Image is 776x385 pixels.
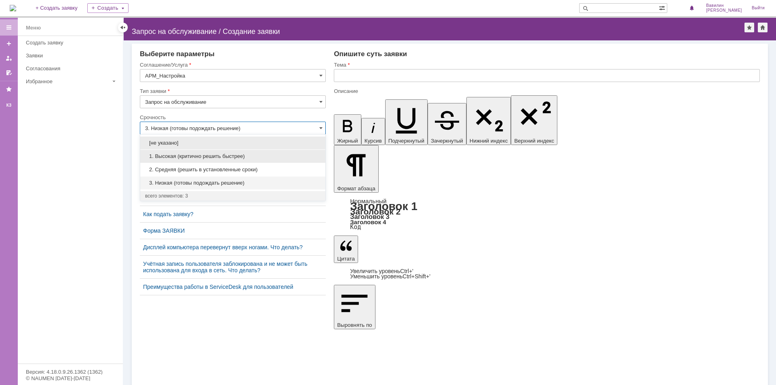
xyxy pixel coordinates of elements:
div: Описание [334,88,758,94]
div: Цитата [334,269,760,279]
div: © NAUMEN [DATE]-[DATE] [26,376,115,381]
a: Increase [350,268,413,274]
button: Цитата [334,236,358,263]
div: Заявки [26,53,118,59]
a: Decrease [350,273,430,280]
div: Избранное [26,78,109,84]
span: 1. Высокая (критично решить быстрее) [145,153,321,160]
div: Запрос на обслуживание / Создание заявки [132,27,744,36]
span: 2. Средняя (решить в установленные сроки) [145,166,321,173]
a: Дисплей компьютера перевернут вверх ногами. Что делать? [143,244,323,250]
div: Скрыть меню [118,23,128,32]
span: 3. Низкая (готовы подождать решение) [145,180,321,186]
span: Выберите параметры [140,50,215,58]
button: Курсив [361,118,385,145]
button: Зачеркнутый [428,103,466,145]
a: Перейти на домашнюю страницу [10,5,16,11]
span: Формат абзаца [337,185,375,191]
a: Форма ЗАЯВКИ [143,227,323,234]
div: Создать заявку [26,40,118,46]
a: Заголовок 3 [350,213,389,220]
span: Ctrl+' [400,268,413,274]
div: Версия: 4.18.0.9.26.1362 (1362) [26,369,115,374]
span: [PERSON_NAME] [706,8,742,13]
button: Выровнять по [334,285,375,329]
div: Согласования [26,65,118,72]
div: Тема [334,62,758,67]
span: Вавилин [706,3,742,8]
a: Согласования [23,62,121,75]
div: Формат абзаца [334,198,760,230]
a: Учётная запись пользователя заблокирована и не может быть использована для входа в сеть. Что делать? [143,261,323,273]
span: Подчеркнутый [388,138,424,144]
a: Как подать заявку? [143,211,323,217]
a: Код [350,223,361,231]
a: Заголовок 1 [350,200,418,212]
div: Создать [87,3,129,13]
span: Расширенный поиск [659,4,667,11]
button: Подчеркнутый [385,99,428,145]
a: Создать заявку [2,37,15,50]
span: Курсив [365,138,382,144]
div: КЗ [2,102,15,109]
a: Нормальный [350,198,386,204]
button: Формат абзаца [334,145,378,193]
span: Ctrl+Shift+' [403,273,430,280]
div: всего элементов: 3 [145,193,321,199]
span: Зачеркнутый [431,138,463,144]
button: Нижний индекс [466,97,511,145]
a: Заявки [23,49,121,62]
span: Опишите суть заявки [334,50,407,58]
span: Нижний индекс [470,138,508,144]
a: КЗ [2,99,15,112]
a: Мои заявки [2,52,15,65]
img: logo [10,5,16,11]
div: Меню [26,23,41,33]
span: Выровнять по [337,322,372,328]
a: Заголовок 4 [350,219,386,225]
button: Жирный [334,114,361,145]
span: Цитата [337,256,355,262]
div: Соглашение/Услуга [140,62,324,67]
a: Преимущества работы в ServiceDesk для пользователей [143,284,323,290]
a: Мои согласования [2,66,15,79]
button: Верхний индекс [511,95,557,145]
div: Срочность [140,115,324,120]
div: Тип заявки [140,88,324,94]
span: [не указано] [145,140,321,146]
div: Добавить в избранное [744,23,754,32]
a: Создать заявку [23,36,121,49]
span: Жирный [337,138,358,144]
div: Сделать домашней страницей [758,23,768,32]
span: Верхний индекс [514,138,554,144]
a: Заголовок 2 [350,207,401,216]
